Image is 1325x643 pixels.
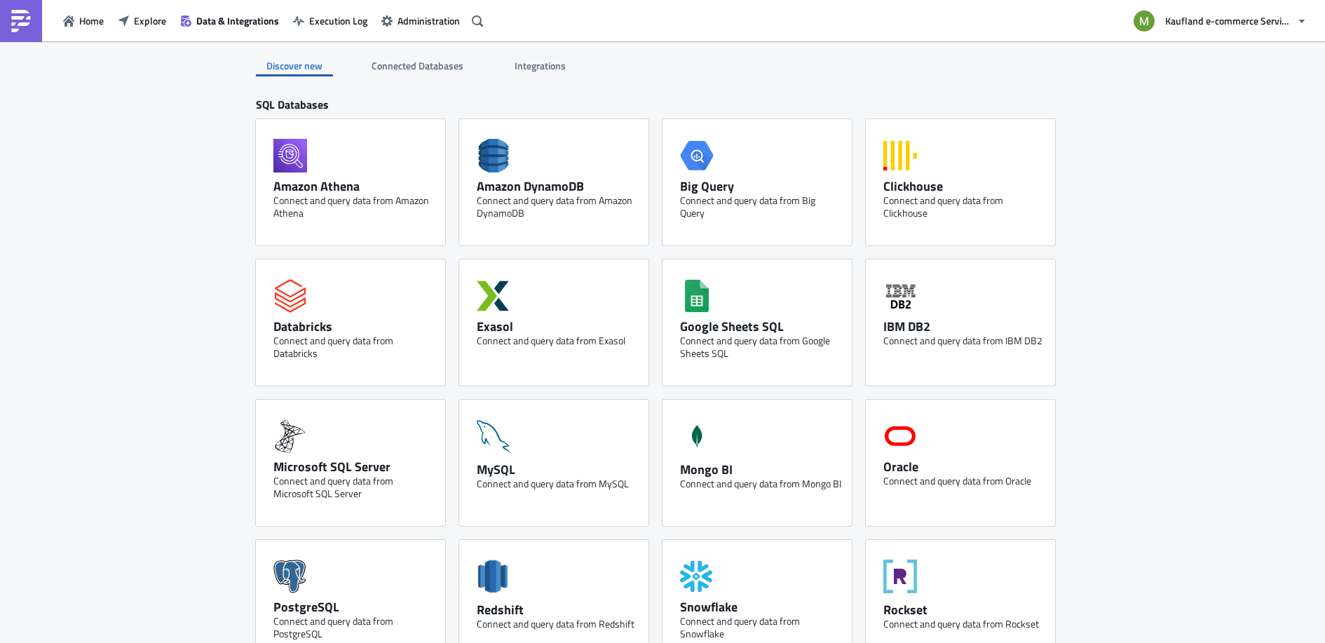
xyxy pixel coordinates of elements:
button: Home [56,10,111,32]
div: MySQL [477,461,638,478]
button: Administration [374,10,467,32]
div: Oracle [883,459,1045,475]
div: Connect and query data from Clickhouse [883,194,1045,219]
img: PushMetrics [10,10,32,32]
div: Big Query [680,178,841,194]
span: Administration [397,13,460,28]
div: Connect and query data from PostgreSQL [273,615,435,640]
div: Amazon DynamoDB [477,178,638,194]
div: Databricks [273,318,435,334]
div: Exasol [477,318,638,334]
div: Connect and query data from Big Query [680,194,841,219]
div: Connect and query data from IBM DB2 [883,334,1045,347]
div: Connect and query data from Databricks [273,334,435,360]
span: Execution Log [309,13,367,28]
span: Kaufland e-commerce Services GmbH & Co. KG [1165,13,1291,28]
div: Snowflake [680,599,841,615]
div: Connect and query data from Snowflake [680,615,841,640]
span: Data & Integrations [196,13,279,28]
div: Mongo BI [680,461,841,478]
div: Clickhouse [883,178,1045,194]
div: Discover new [256,55,333,76]
div: Amazon Athena [273,178,435,194]
span: Explore [134,13,166,28]
button: Data & Integrations [173,10,286,32]
div: Connect and query data from Exasol [477,334,638,347]
div: Connect and query data from Microsoft SQL Server [273,475,435,500]
div: Connect and query data from Google Sheets SQL [680,334,841,360]
img: Avatar [1132,9,1156,33]
span: Connected Databases [372,58,466,73]
svg: IBM DB2 [883,279,917,313]
div: Redshift [477,602,638,618]
div: Rockset [883,602,1045,618]
button: Execution Log [286,10,374,32]
button: Explore [111,10,173,32]
span: Home [79,13,104,28]
div: Connect and query data from MySQL [477,478,638,490]
div: IBM DB2 [883,318,1045,334]
div: Connect and query data from Amazon DynamoDB [477,194,638,219]
div: PostgreSQL [273,599,435,615]
div: SQL Databases [256,97,1069,119]
div: Connect and query data from Mongo BI [680,478,841,490]
div: Google Sheets SQL [680,318,841,334]
div: Connect and query data from Redshift [477,618,638,630]
div: Connect and query data from Oracle [883,475,1045,487]
div: Microsoft SQL Server [273,459,435,475]
div: Connect and query data from Rockset [883,618,1045,630]
span: Integrations [515,58,568,73]
button: Kaufland e-commerce Services GmbH & Co. KG [1125,6,1314,36]
div: Connect and query data from Amazon Athena [273,194,435,219]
